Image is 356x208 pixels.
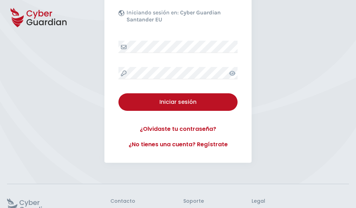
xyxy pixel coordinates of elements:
h3: Soporte [183,198,204,204]
a: ¿No tienes una cuenta? Regístrate [118,140,238,149]
a: ¿Olvidaste tu contraseña? [118,125,238,133]
h3: Legal [252,198,349,204]
div: Iniciar sesión [124,98,232,106]
h3: Contacto [110,198,135,204]
button: Iniciar sesión [118,93,238,111]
